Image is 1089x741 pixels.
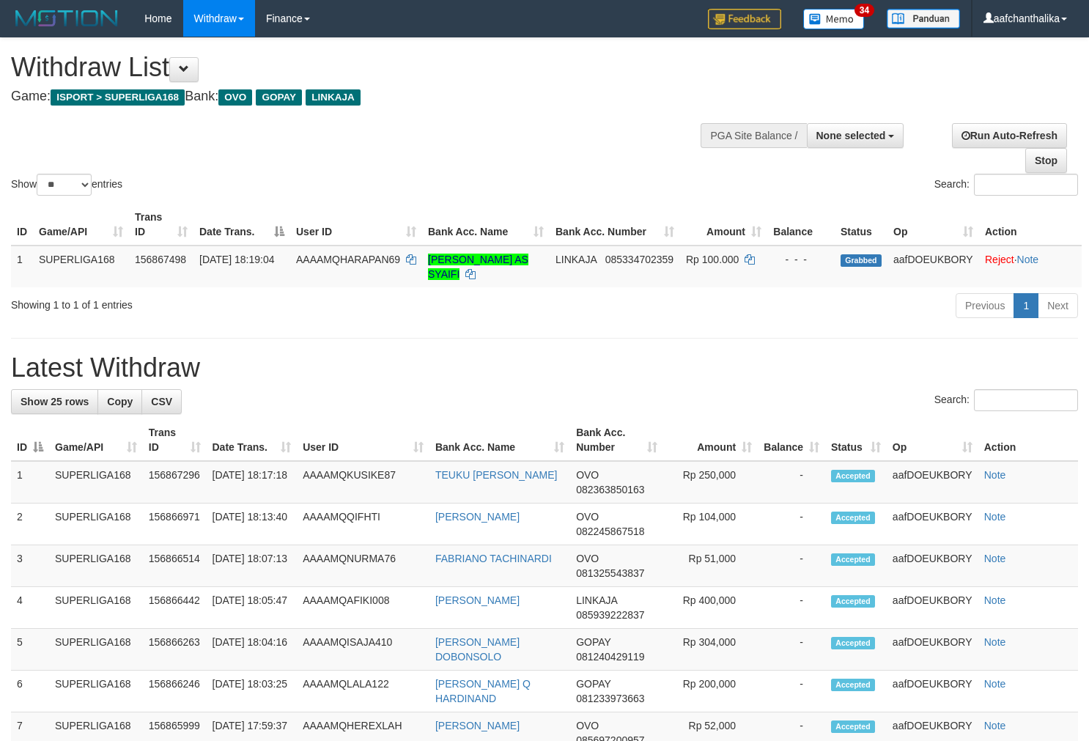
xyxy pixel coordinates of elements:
[11,389,98,414] a: Show 25 rows
[887,545,978,587] td: aafDOEUKBORY
[887,587,978,629] td: aafDOEUKBORY
[663,545,758,587] td: Rp 51,000
[680,204,767,246] th: Amount: activate to sort column ascending
[555,254,597,265] span: LINKAJA
[767,204,835,246] th: Balance
[887,9,960,29] img: panduan.png
[11,353,1078,383] h1: Latest Withdraw
[831,553,875,566] span: Accepted
[49,545,143,587] td: SUPERLIGA168
[11,174,122,196] label: Show entries
[33,204,129,246] th: Game/API: activate to sort column ascending
[143,671,207,712] td: 156866246
[887,204,979,246] th: Op: activate to sort column ascending
[576,594,617,606] span: LINKAJA
[33,246,129,287] td: SUPERLIGA168
[49,671,143,712] td: SUPERLIGA168
[576,553,599,564] span: OVO
[435,594,520,606] a: [PERSON_NAME]
[887,629,978,671] td: aafDOEUKBORY
[570,419,662,461] th: Bank Acc. Number: activate to sort column ascending
[758,671,825,712] td: -
[576,469,599,481] span: OVO
[701,123,806,148] div: PGA Site Balance /
[207,504,298,545] td: [DATE] 18:13:40
[97,389,142,414] a: Copy
[207,461,298,504] td: [DATE] 18:17:18
[984,553,1006,564] a: Note
[11,53,712,82] h1: Withdraw List
[758,504,825,545] td: -
[758,461,825,504] td: -
[708,9,781,29] img: Feedback.jpg
[435,553,552,564] a: FABRIANO TACHINARDI
[11,461,49,504] td: 1
[141,389,182,414] a: CSV
[11,504,49,545] td: 2
[297,587,429,629] td: AAAAMQAFIKI008
[934,389,1078,411] label: Search:
[831,720,875,733] span: Accepted
[306,89,361,106] span: LINKAJA
[11,246,33,287] td: 1
[207,545,298,587] td: [DATE] 18:07:13
[984,594,1006,606] a: Note
[151,396,172,408] span: CSV
[297,419,429,461] th: User ID: activate to sort column ascending
[143,504,207,545] td: 156866971
[256,89,302,106] span: GOPAY
[143,461,207,504] td: 156867296
[663,461,758,504] td: Rp 250,000
[887,419,978,461] th: Op: activate to sort column ascending
[11,629,49,671] td: 5
[984,720,1006,731] a: Note
[576,636,610,648] span: GOPAY
[37,174,92,196] select: Showentries
[11,419,49,461] th: ID: activate to sort column descending
[978,419,1078,461] th: Action
[193,204,290,246] th: Date Trans.: activate to sort column descending
[435,720,520,731] a: [PERSON_NAME]
[1017,254,1039,265] a: Note
[143,629,207,671] td: 156866263
[21,396,89,408] span: Show 25 rows
[758,419,825,461] th: Balance: activate to sort column ascending
[11,204,33,246] th: ID
[107,396,133,408] span: Copy
[49,419,143,461] th: Game/API: activate to sort column ascending
[758,629,825,671] td: -
[984,636,1006,648] a: Note
[758,587,825,629] td: -
[290,204,422,246] th: User ID: activate to sort column ascending
[297,629,429,671] td: AAAAMQISAJA410
[11,89,712,104] h4: Game: Bank:
[143,545,207,587] td: 156866514
[435,678,531,704] a: [PERSON_NAME] Q HARDINAND
[297,671,429,712] td: AAAAMQLALA122
[135,254,186,265] span: 156867498
[49,587,143,629] td: SUPERLIGA168
[1014,293,1038,318] a: 1
[429,419,570,461] th: Bank Acc. Name: activate to sort column ascending
[576,484,644,495] span: Copy 082363850163 to clipboard
[773,252,829,267] div: - - -
[143,419,207,461] th: Trans ID: activate to sort column ascending
[576,720,599,731] span: OVO
[831,679,875,691] span: Accepted
[663,504,758,545] td: Rp 104,000
[887,461,978,504] td: aafDOEUKBORY
[979,246,1082,287] td: ·
[663,587,758,629] td: Rp 400,000
[979,204,1082,246] th: Action
[576,651,644,663] span: Copy 081240429119 to clipboard
[663,419,758,461] th: Amount: activate to sort column ascending
[663,671,758,712] td: Rp 200,000
[831,595,875,608] span: Accepted
[49,629,143,671] td: SUPERLIGA168
[686,254,739,265] span: Rp 100.000
[956,293,1014,318] a: Previous
[841,254,882,267] span: Grabbed
[297,504,429,545] td: AAAAMQQIFHTI
[199,254,274,265] span: [DATE] 18:19:04
[816,130,886,141] span: None selected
